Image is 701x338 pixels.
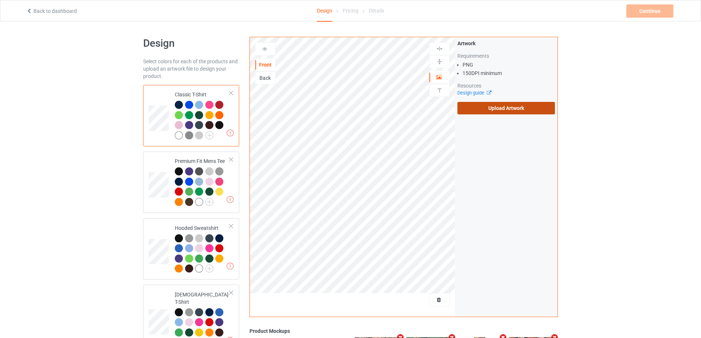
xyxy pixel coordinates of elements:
[143,37,239,50] h1: Design
[175,224,230,272] div: Hooded Sweatshirt
[215,167,223,175] img: heather_texture.png
[463,70,555,77] li: 150 DPI minimum
[205,198,213,206] img: svg+xml;base64,PD94bWwgdmVyc2lvbj0iMS4wIiBlbmNvZGluZz0iVVRGLTgiPz4KPHN2ZyB3aWR0aD0iMjJweCIgaGVpZ2...
[227,263,234,270] img: exclamation icon
[143,218,239,280] div: Hooded Sweatshirt
[457,102,555,114] label: Upload Artwork
[205,264,213,273] img: svg+xml;base64,PD94bWwgdmVyc2lvbj0iMS4wIiBlbmNvZGluZz0iVVRGLTgiPz4KPHN2ZyB3aWR0aD0iMjJweCIgaGVpZ2...
[436,87,443,94] img: svg%3E%0A
[249,327,558,335] div: Product Mockups
[143,85,239,146] div: Classic T-Shirt
[26,8,77,14] a: Back to dashboard
[463,61,555,68] li: PNG
[457,40,555,47] div: Artwork
[143,58,239,80] div: Select colors for each of the products and upload an artwork file to design your product.
[255,74,275,82] div: Back
[255,61,275,68] div: Front
[457,82,555,89] div: Resources
[175,91,230,139] div: Classic T-Shirt
[227,196,234,203] img: exclamation icon
[436,45,443,52] img: svg%3E%0A
[317,0,332,22] div: Design
[457,52,555,60] div: Requirements
[227,129,234,136] img: exclamation icon
[457,90,491,96] a: Design guide
[436,58,443,65] img: svg%3E%0A
[185,131,193,139] img: heather_texture.png
[175,157,230,205] div: Premium Fit Mens Tee
[369,0,384,21] div: Details
[143,152,239,213] div: Premium Fit Mens Tee
[205,131,213,139] img: svg+xml;base64,PD94bWwgdmVyc2lvbj0iMS4wIiBlbmNvZGluZz0iVVRGLTgiPz4KPHN2ZyB3aWR0aD0iMjJweCIgaGVpZ2...
[343,0,358,21] div: Pricing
